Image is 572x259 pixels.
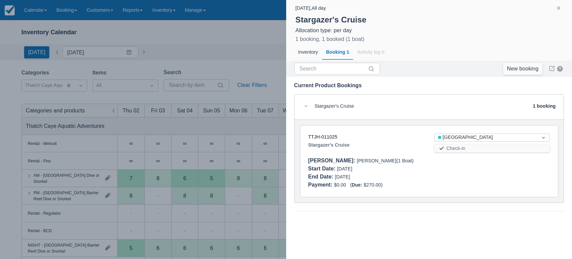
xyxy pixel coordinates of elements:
[294,45,322,60] div: Inventory
[350,182,383,188] span: ( $270.00 )
[322,45,354,60] div: Booking 1
[315,103,354,112] div: Stargazer's Cruise
[308,158,357,163] div: [PERSON_NAME] :
[308,174,335,179] div: End Date :
[308,141,350,149] strong: Stargazer's Cruise
[294,82,564,89] div: Current Product Bookings
[308,173,424,181] div: [DATE]
[308,165,424,173] div: [DATE]
[503,63,543,75] a: New booking
[300,63,367,75] input: Search
[296,4,326,12] div: [DATE] , All day
[308,157,550,165] div: [PERSON_NAME] (1 Boat)
[540,134,547,141] span: Dropdown icon
[296,35,365,43] div: 1 booking, 1 booked (1 boat)
[352,182,364,188] div: Due:
[308,181,550,189] div: $0.00
[296,15,367,24] strong: Stargazer's Cruise
[533,103,556,112] div: 1 booking
[308,182,334,188] div: Payment :
[438,134,534,141] div: [GEOGRAPHIC_DATA]
[296,27,563,34] div: Allocation type: per day
[308,134,337,140] a: TTJH-011025
[308,166,337,171] div: Start Date :
[434,144,550,152] button: Check-in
